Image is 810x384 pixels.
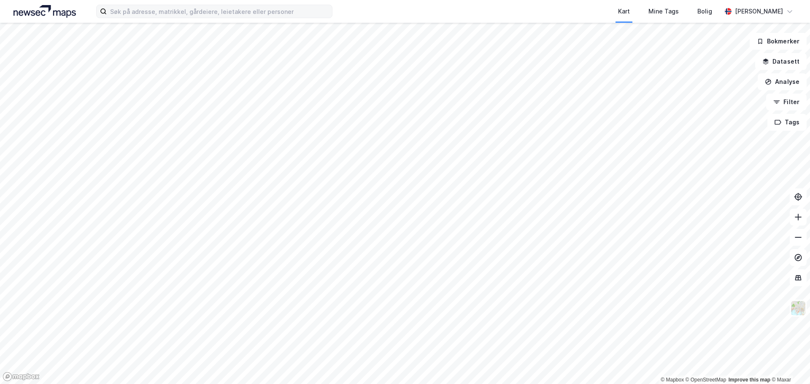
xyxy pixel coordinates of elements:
button: Bokmerker [750,33,807,50]
a: OpenStreetMap [686,377,726,383]
input: Søk på adresse, matrikkel, gårdeiere, leietakere eller personer [107,5,332,18]
img: Z [790,300,806,316]
div: Bolig [697,6,712,16]
button: Filter [766,94,807,110]
button: Tags [767,114,807,131]
button: Datasett [755,53,807,70]
a: Mapbox [661,377,684,383]
button: Analyse [758,73,807,90]
iframe: Chat Widget [768,344,810,384]
img: logo.a4113a55bc3d86da70a041830d287a7e.svg [13,5,76,18]
a: Mapbox homepage [3,372,40,381]
a: Improve this map [729,377,770,383]
div: Kontrollprogram for chat [768,344,810,384]
div: Kart [618,6,630,16]
div: [PERSON_NAME] [735,6,783,16]
div: Mine Tags [648,6,679,16]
